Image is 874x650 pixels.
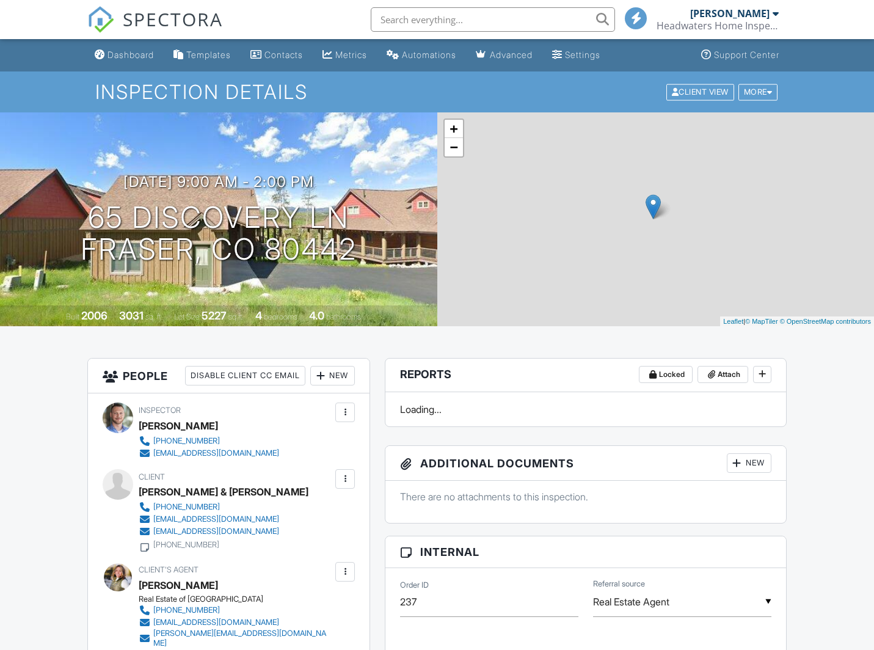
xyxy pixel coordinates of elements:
[382,44,461,67] a: Automations (Basic)
[139,594,342,604] div: Real Estate of [GEOGRAPHIC_DATA]
[139,525,299,538] a: [EMAIL_ADDRESS][DOMAIN_NAME]
[153,502,220,512] div: [PHONE_NUMBER]
[547,44,605,67] a: Settings
[87,6,114,33] img: The Best Home Inspection Software - Spectora
[738,84,778,100] div: More
[139,565,198,574] span: Client's Agent
[174,312,200,321] span: Lot Size
[107,49,154,60] div: Dashboard
[657,20,779,32] div: Headwaters Home Inspections
[119,309,144,322] div: 3031
[153,629,332,648] div: [PERSON_NAME][EMAIL_ADDRESS][DOMAIN_NAME]
[445,120,463,138] a: Zoom in
[87,16,223,42] a: SPECTORA
[139,604,332,616] a: [PHONE_NUMBER]
[153,605,220,615] div: [PHONE_NUMBER]
[385,446,786,481] h3: Additional Documents
[66,312,79,321] span: Built
[565,49,600,60] div: Settings
[202,309,227,322] div: 5227
[81,202,357,266] h1: 65 Discovery Ln Fraser, CO 80442
[471,44,537,67] a: Advanced
[264,312,297,321] span: bedrooms
[723,318,743,325] a: Leaflet
[490,49,533,60] div: Advanced
[780,318,871,325] a: © OpenStreetMap contributors
[264,49,303,60] div: Contacts
[371,7,615,32] input: Search everything...
[139,435,279,447] a: [PHONE_NUMBER]
[445,138,463,156] a: Zoom out
[139,629,332,648] a: [PERSON_NAME][EMAIL_ADDRESS][DOMAIN_NAME]
[153,618,279,627] div: [EMAIL_ADDRESS][DOMAIN_NAME]
[139,616,332,629] a: [EMAIL_ADDRESS][DOMAIN_NAME]
[139,472,165,481] span: Client
[153,514,279,524] div: [EMAIL_ADDRESS][DOMAIN_NAME]
[400,490,771,503] p: There are no attachments to this inspection.
[690,7,770,20] div: [PERSON_NAME]
[153,436,220,446] div: [PHONE_NUMBER]
[95,81,779,103] h1: Inspection Details
[335,49,367,60] div: Metrics
[90,44,159,67] a: Dashboard
[402,49,456,60] div: Automations
[400,580,429,591] label: Order ID
[88,359,370,393] h3: People
[145,312,162,321] span: sq. ft.
[720,316,874,327] div: |
[139,501,299,513] a: [PHONE_NUMBER]
[123,173,314,190] h3: [DATE] 9:00 am - 2:00 pm
[318,44,372,67] a: Metrics
[186,49,231,60] div: Templates
[246,44,308,67] a: Contacts
[139,447,279,459] a: [EMAIL_ADDRESS][DOMAIN_NAME]
[185,366,305,385] div: Disable Client CC Email
[666,84,734,100] div: Client View
[228,312,244,321] span: sq.ft.
[153,527,279,536] div: [EMAIL_ADDRESS][DOMAIN_NAME]
[139,417,218,435] div: [PERSON_NAME]
[745,318,778,325] a: © MapTiler
[139,513,299,525] a: [EMAIL_ADDRESS][DOMAIN_NAME]
[139,576,218,594] a: [PERSON_NAME]
[255,309,262,322] div: 4
[326,312,361,321] span: bathrooms
[139,483,308,501] div: [PERSON_NAME] & [PERSON_NAME]
[593,579,645,590] label: Referral source
[310,366,355,385] div: New
[309,309,324,322] div: 4.0
[153,448,279,458] div: [EMAIL_ADDRESS][DOMAIN_NAME]
[169,44,236,67] a: Templates
[696,44,784,67] a: Support Center
[81,309,107,322] div: 2006
[727,453,771,473] div: New
[385,536,786,568] h3: Internal
[139,406,181,415] span: Inspector
[123,6,223,32] span: SPECTORA
[665,87,737,96] a: Client View
[153,540,219,550] div: [PHONE_NUMBER]
[714,49,779,60] div: Support Center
